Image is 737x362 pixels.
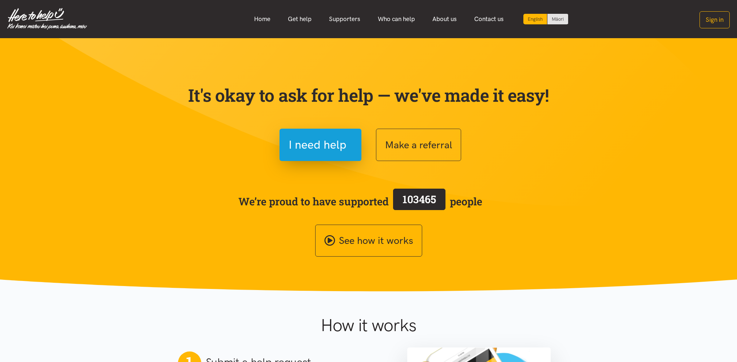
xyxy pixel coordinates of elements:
button: I need help [280,129,361,161]
h1: How it works [250,315,487,336]
a: Home [245,11,279,27]
span: We’re proud to have supported people [238,187,482,216]
span: I need help [289,136,346,154]
a: Who can help [369,11,424,27]
a: 103465 [389,187,450,216]
a: See how it works [315,225,422,257]
a: Get help [279,11,320,27]
div: Language toggle [523,14,568,24]
button: Sign in [700,11,730,28]
p: It's okay to ask for help — we've made it easy! [187,85,551,106]
a: Supporters [320,11,369,27]
a: About us [424,11,465,27]
img: Home [7,8,87,30]
button: Make a referral [376,129,461,161]
span: 103465 [403,192,436,206]
a: Contact us [465,11,512,27]
a: Switch to Te Reo Māori [547,14,568,24]
div: Current language [523,14,547,24]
